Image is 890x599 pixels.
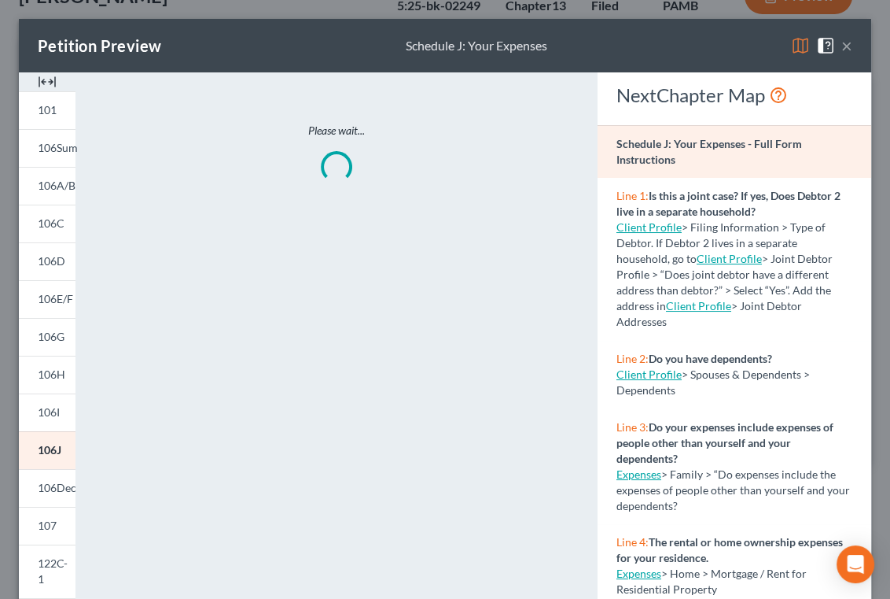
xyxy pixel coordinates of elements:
span: Line 2: [616,352,649,365]
span: > Home > Mortgage / Rent for Residential Property [616,567,807,596]
a: Client Profile [616,220,682,234]
span: 122C-1 [38,556,68,586]
a: 122C-1 [19,545,75,598]
span: Line 3: [616,420,649,434]
span: 107 [38,519,57,532]
a: Expenses [616,567,661,580]
span: 101 [38,103,57,116]
button: × [841,36,852,55]
span: 106Sum [38,141,78,154]
a: 106C [19,205,75,242]
div: Schedule J: Your Expenses [406,37,547,55]
span: 106H [38,368,65,381]
span: 106E/F [38,292,73,305]
span: > Joint Debtor Profile > “Does joint debtor have a different address than debtor?” > Select “Yes”... [616,252,833,312]
span: 106J [38,443,61,457]
span: 106C [38,216,64,230]
p: Please wait... [142,123,531,139]
a: 106H [19,356,75,394]
a: Client Profile [666,299,731,312]
img: map-eea8200ae884c6f1103ae1953ef3d486a96c86aabb227e865a55264e3737af1f.svg [791,36,810,55]
a: 106D [19,242,75,280]
span: Line 4: [616,535,649,549]
a: 106G [19,318,75,356]
span: 106G [38,330,64,343]
span: > Family > “Do expenses include the expenses of people other than yourself and your dependents? [616,468,850,512]
span: > Filing Information > Type of Debtor. If Debtor 2 lives in a separate household, go to [616,220,826,265]
strong: Do you have dependents? [649,352,772,365]
a: 101 [19,91,75,129]
span: > Spouses & Dependents > Dependents [616,368,810,397]
div: Petition Preview [38,35,161,57]
a: 106I [19,394,75,431]
span: Line 1: [616,189,649,202]
a: 106E/F [19,280,75,318]
a: 106Dec [19,469,75,507]
strong: Schedule J: Your Expenses - Full Form Instructions [616,137,802,166]
span: > Joint Debtor Addresses [616,299,802,328]
a: 106Sum [19,129,75,167]
span: 106Dec [38,481,76,494]
span: 106I [38,405,60,419]
a: Client Profile [697,252,762,265]
strong: Is this a joint case? If yes, Does Debtor 2 live in a separate household? [616,189,840,218]
strong: The rental or home ownership expenses for your residence. [616,535,843,564]
div: NextChapter Map [616,83,852,108]
strong: Do your expenses include expenses of people other than yourself and your dependents? [616,420,833,465]
a: Expenses [616,468,661,481]
a: 107 [19,507,75,545]
a: Client Profile [616,368,682,381]
img: help-close-5ba153eb36485ed6c1ea00a893f15db1cb9b99d6cae46e1a8edb6c62d00a1a76.svg [816,36,835,55]
span: 106A/B [38,179,75,192]
div: Open Intercom Messenger [837,545,874,583]
a: 106A/B [19,167,75,205]
a: 106J [19,431,75,469]
span: 106D [38,254,65,268]
img: expand-e0f6d898513216a626fdd78e52531dac95497ffd26381d4c15ee2fc46db09dca.svg [38,72,57,91]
